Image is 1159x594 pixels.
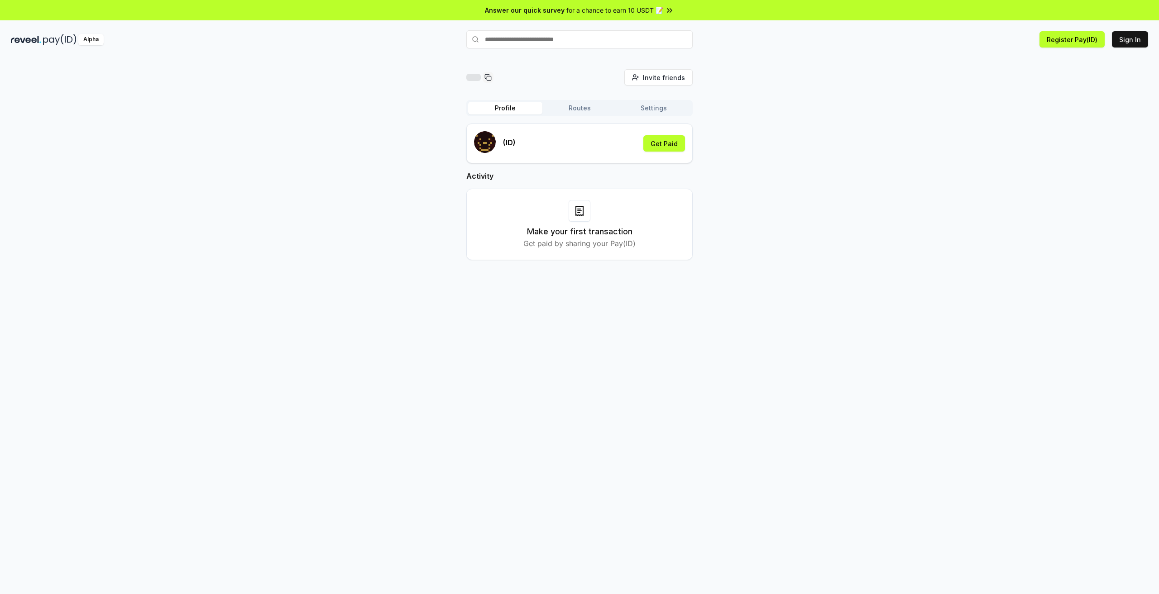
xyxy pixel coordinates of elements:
button: Get Paid [643,135,685,152]
h3: Make your first transaction [527,225,632,238]
button: Profile [468,102,542,114]
button: Register Pay(ID) [1039,31,1105,48]
h2: Activity [466,171,693,181]
div: Alpha [78,34,104,45]
button: Routes [542,102,617,114]
p: (ID) [503,137,516,148]
img: reveel_dark [11,34,41,45]
button: Sign In [1112,31,1148,48]
span: for a chance to earn 10 USDT 📝 [566,5,663,15]
img: pay_id [43,34,77,45]
span: Answer our quick survey [485,5,565,15]
button: Invite friends [624,69,693,86]
button: Settings [617,102,691,114]
p: Get paid by sharing your Pay(ID) [523,238,636,249]
span: Invite friends [643,73,685,82]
